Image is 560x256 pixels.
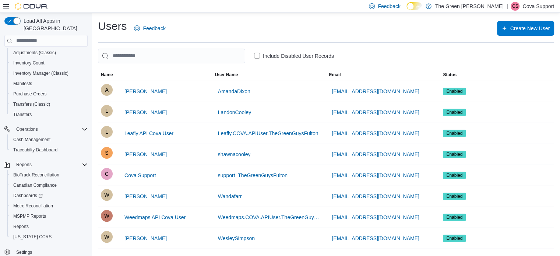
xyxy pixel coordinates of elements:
span: Load All Apps in [GEOGRAPHIC_DATA] [21,17,88,32]
button: WesleySimpson [215,231,258,246]
div: Wesley [101,231,113,243]
span: Feedback [378,3,400,10]
span: User Name [215,72,238,78]
button: [PERSON_NAME] [121,147,170,162]
span: Adjustments (Classic) [10,48,88,57]
span: Transfers [10,110,88,119]
span: [PERSON_NAME] [124,109,167,116]
span: BioTrack Reconciliation [10,171,88,179]
span: Cash Management [13,137,50,143]
span: Inventory Count [10,59,88,67]
span: Reports [10,222,88,231]
button: Wandafarr [215,189,245,204]
span: Dashboards [13,193,43,199]
a: Traceabilty Dashboard [10,145,60,154]
button: Weedmaps API Cova User [121,210,189,225]
span: W [104,210,109,222]
span: Canadian Compliance [10,181,88,190]
span: Metrc Reconciliation [10,201,88,210]
button: [EMAIL_ADDRESS][DOMAIN_NAME] [329,210,422,225]
button: [PERSON_NAME] [121,189,170,204]
button: [PERSON_NAME] [121,105,170,120]
div: Wanda [101,189,113,201]
div: Weedmaps [101,210,113,222]
button: [EMAIL_ADDRESS][DOMAIN_NAME] [329,231,422,246]
button: [PERSON_NAME] [121,231,170,246]
button: shawnacooley [215,147,254,162]
span: Adjustments (Classic) [13,50,56,56]
span: Canadian Compliance [13,182,57,188]
span: [PERSON_NAME] [124,193,167,200]
a: Transfers (Classic) [10,100,53,109]
span: Name [101,72,113,78]
button: Inventory Count [7,58,91,68]
a: Adjustments (Classic) [10,48,59,57]
span: Leafly.COVA.APIUser.TheGreenGuysFulton [218,130,318,137]
button: Transfers (Classic) [7,99,91,109]
span: Enabled [446,151,462,158]
span: Wandafarr [218,193,242,200]
span: Enabled [443,130,466,137]
span: Operations [13,125,88,134]
a: Dashboards [10,191,46,200]
span: Enabled [443,235,466,242]
span: [EMAIL_ADDRESS][DOMAIN_NAME] [332,172,419,179]
span: C [105,168,109,180]
p: | [507,2,508,11]
span: Enabled [446,130,462,137]
span: Manifests [13,81,32,87]
span: Cash Management [10,135,88,144]
a: Purchase Orders [10,90,50,98]
button: [PERSON_NAME] [121,84,170,99]
button: Cash Management [7,134,91,145]
button: Operations [1,124,91,134]
span: support_TheGreenGuysFulton [218,172,288,179]
button: [EMAIL_ADDRESS][DOMAIN_NAME] [329,105,422,120]
span: Purchase Orders [13,91,47,97]
span: [EMAIL_ADDRESS][DOMAIN_NAME] [332,214,419,221]
button: Reports [13,160,35,169]
span: Enabled [443,214,466,221]
button: Cova Support [121,168,159,183]
span: Enabled [443,151,466,158]
span: Leafly API Cova User [124,130,173,137]
button: Transfers [7,109,91,120]
input: Dark Mode [406,2,422,10]
a: Feedback [131,21,168,36]
span: Enabled [446,109,462,116]
div: Shawna [101,147,113,159]
button: Purchase Orders [7,89,91,99]
span: [EMAIL_ADDRESS][DOMAIN_NAME] [332,88,419,95]
button: AmandaDixon [215,84,253,99]
button: Create New User [497,21,554,36]
a: BioTrack Reconciliation [10,171,62,179]
a: Canadian Compliance [10,181,60,190]
span: Enabled [446,193,462,200]
a: Manifests [10,79,35,88]
span: W [104,189,109,201]
button: Operations [13,125,41,134]
button: Reports [7,221,91,232]
button: Canadian Compliance [7,180,91,190]
button: Manifests [7,78,91,89]
button: Leafly API Cova User [121,126,176,141]
span: Enabled [446,172,462,179]
span: Weedmaps API Cova User [124,214,186,221]
span: W [104,231,109,243]
button: [EMAIL_ADDRESS][DOMAIN_NAME] [329,189,422,204]
button: LandonCooley [215,105,254,120]
span: Enabled [446,235,462,242]
span: [PERSON_NAME] [124,88,167,95]
button: BioTrack Reconciliation [7,170,91,180]
button: Reports [1,159,91,170]
span: Weedmaps.COVA.APIUser.TheGreenGuysFulton [218,214,320,221]
a: Inventory Count [10,59,47,67]
span: Reports [16,162,32,168]
span: Transfers (Classic) [13,101,50,107]
span: Washington CCRS [10,232,88,241]
button: Metrc Reconciliation [7,201,91,211]
p: The Green [PERSON_NAME] [435,2,504,11]
span: Transfers [13,112,32,118]
a: Reports [10,222,32,231]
